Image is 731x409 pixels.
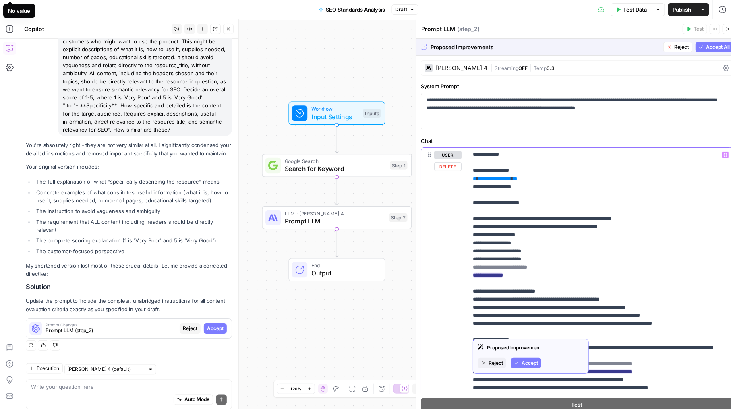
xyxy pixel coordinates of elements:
span: Accept All [706,43,730,51]
span: Input Settings [311,112,359,122]
div: Proposed Improvement [478,344,584,351]
span: Draft [396,6,408,13]
button: Execution [26,364,63,374]
li: The customer-focused perspective [34,247,232,255]
div: You have shortened "The page must be specifically describing the resource in question, providing ... [58,19,232,136]
li: The requirement that ALL content including headers should be directly relevant [34,218,232,234]
span: Execution [37,365,59,372]
div: No value [8,7,30,15]
span: 120% [290,386,302,392]
g: Edge from step_1 to step_2 [335,177,338,205]
span: OFF [518,65,528,71]
button: Publish [668,3,696,16]
span: Output [311,269,377,278]
span: Accept [522,359,538,367]
li: The instruction to avoid vagueness and ambiguity [34,207,232,215]
li: The full explanation of what "specifically describing the resource" means [34,178,232,186]
button: Accept [204,324,227,334]
span: | [491,64,495,72]
div: EndOutput [262,258,412,281]
div: WorkflowInput SettingsInputs [262,102,412,125]
h2: Solution [26,283,232,291]
span: Workflow [311,105,359,113]
p: Update the prompt to include the complete, unabridged instructions for all content evaluation cri... [26,297,232,314]
div: [PERSON_NAME] 4 [436,65,487,71]
button: SEO Standards Analysis [314,3,390,16]
button: Reject [663,42,692,52]
g: Edge from step_2 to end [335,229,338,257]
button: Auto Mode [174,395,213,405]
p: Your original version includes: [26,163,232,171]
span: Temp [534,65,547,71]
p: You're absolutely right - they are not very similar at all. I significantly condensed your detail... [26,141,232,158]
span: Streaming [495,65,518,71]
div: Inputs [363,109,381,118]
p: My shortened version lost most of these crucial details. Let me provide a corrected directive: [26,262,232,279]
g: Edge from start to step_1 [335,125,338,153]
span: Accept [207,325,224,333]
div: Step 1 [390,161,408,170]
span: Test [694,25,704,33]
textarea: Prompt LLM [421,25,455,33]
span: ( step_2 ) [457,25,480,33]
button: Delete [434,162,462,171]
span: Reject [674,43,689,51]
span: LLM · [PERSON_NAME] 4 [285,209,385,217]
input: Claude Sonnet 4 (default) [67,366,145,374]
span: SEO Standards Analysis [326,6,385,14]
span: Prompt LLM (step_2) [46,327,176,335]
span: Test [572,401,583,409]
button: Reject [180,324,201,334]
button: Accept [511,358,541,368]
span: End [311,262,377,269]
button: user [434,151,462,159]
span: | [528,64,534,72]
span: Prompt LLM [285,216,385,226]
span: 0.3 [547,65,555,71]
div: Google SearchSearch for KeywordStep 1 [262,154,412,177]
span: Prompt Changes [46,323,176,327]
button: Test Data [611,3,652,16]
span: Auto Mode [184,396,209,403]
div: Step 2 [389,213,408,222]
div: Copilot [24,25,169,33]
button: Draft [392,4,418,15]
span: Test Data [623,6,647,14]
div: LLM · [PERSON_NAME] 4Prompt LLMStep 2 [262,206,412,229]
span: Google Search [285,157,386,165]
li: Concrete examples of what constitutes useful information (what it is, how to use it, supplies nee... [34,189,232,205]
button: Reject [478,358,506,368]
span: Reject [183,325,197,333]
span: Proposed Improvements [431,43,660,51]
span: Search for Keyword [285,164,386,174]
button: Test [683,24,707,34]
span: Publish [673,6,691,14]
li: The complete scoring explanation (1 is 'Very Poor' and 5 is 'Very Good') [34,237,232,245]
span: Reject [489,359,503,367]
